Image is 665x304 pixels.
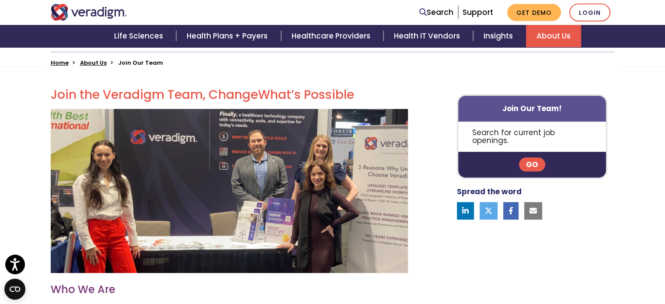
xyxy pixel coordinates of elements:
a: Healthcare Providers [281,25,383,47]
p: Search for current job openings. [458,122,606,152]
a: Get Demo [507,4,561,21]
h3: Who We Are [51,283,408,296]
h2: Join the Veradigm Team, Change [51,87,408,102]
a: Search [419,7,453,18]
a: Health IT Vendors [383,25,473,47]
strong: Join Our Team! [502,103,562,114]
button: Open CMP widget [4,279,25,300]
span: What’s Possible [258,86,354,103]
a: Insights [473,25,526,47]
a: Support [463,7,493,17]
a: About Us [526,25,581,47]
a: Login [569,3,610,21]
a: Go [519,157,545,171]
a: Life Sciences [104,25,176,47]
a: Home [51,59,69,67]
strong: Spread the word [457,186,522,197]
a: Health Plans + Payers [176,25,281,47]
a: About Us [80,59,107,67]
img: Veradigm logo [51,4,127,21]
